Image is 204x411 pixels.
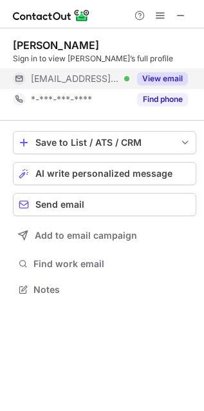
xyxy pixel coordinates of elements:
span: AI write personalized message [35,168,172,179]
span: Find work email [33,258,191,270]
img: ContactOut v5.3.10 [13,8,90,23]
span: Notes [33,284,191,296]
button: Reveal Button [137,72,188,85]
button: Reveal Button [137,93,188,106]
div: Sign in to view [PERSON_NAME]’s full profile [13,53,196,65]
div: [PERSON_NAME] [13,39,99,52]
button: Add to email campaign [13,224,196,247]
button: Send email [13,193,196,216]
button: Find work email [13,255,196,273]
span: [EMAIL_ADDRESS][DOMAIN_NAME] [31,73,120,85]
div: Save to List / ATS / CRM [35,137,174,148]
button: AI write personalized message [13,162,196,185]
button: save-profile-one-click [13,131,196,154]
button: Notes [13,281,196,299]
span: Add to email campaign [35,230,137,241]
span: Send email [35,199,84,210]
